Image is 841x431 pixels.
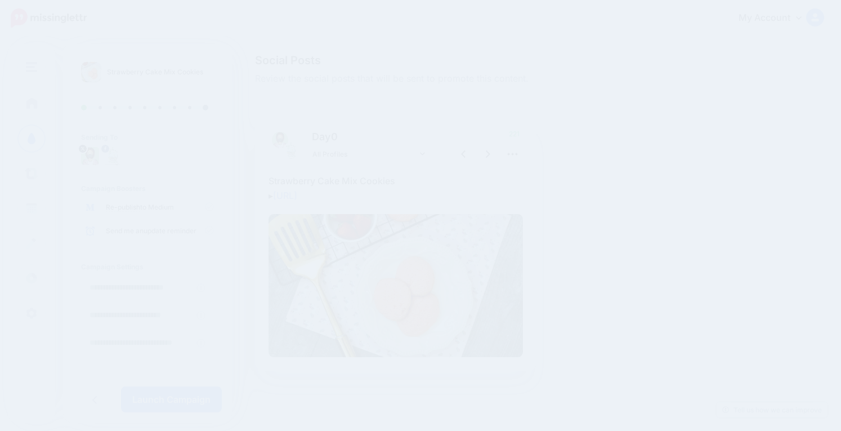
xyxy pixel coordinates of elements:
p: Send me an [106,226,214,236]
p: Strawberry Cake Mix Cookies [107,66,203,78]
img: 068fb659ccacfa508cb2645d70de9dc4.jpg [269,214,523,357]
span: Review the social posts that will be sent to promote this content. [255,72,727,86]
a: [URL] [273,190,297,201]
img: 239548622_253181613296953_2733591880358692221_n-bsa154131.jpg [104,147,122,165]
h4: Sending To [81,133,214,141]
span: Social Posts [255,55,727,66]
a: All Profiles [307,146,431,162]
span: All Profiles [312,148,417,160]
span: 221 [506,128,523,140]
img: menu.png [26,62,37,72]
h4: Campaign Settings [81,263,214,271]
img: 068fb659ccacfa508cb2645d70de9dc4_thumb.jpg [81,62,101,82]
img: 239548622_253181613296953_2733591880358692221_n-bsa154131.jpg [283,143,299,159]
p: Day [307,128,432,145]
a: My Account [727,5,824,32]
p: Strawberry Cake Mix Cookies ▸ [269,174,523,203]
span: 0 [331,131,338,143]
h4: Campaign Boosters [81,184,214,193]
img: Missinglettr [11,8,87,28]
p: to Medium [106,202,214,212]
a: Tell us how we can improve [717,402,827,417]
a: update reminder [144,226,196,236]
img: mXwErruL-1674.jpg [81,147,99,165]
a: Re-publish [106,203,140,212]
img: mXwErruL-1674.jpg [272,132,288,148]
